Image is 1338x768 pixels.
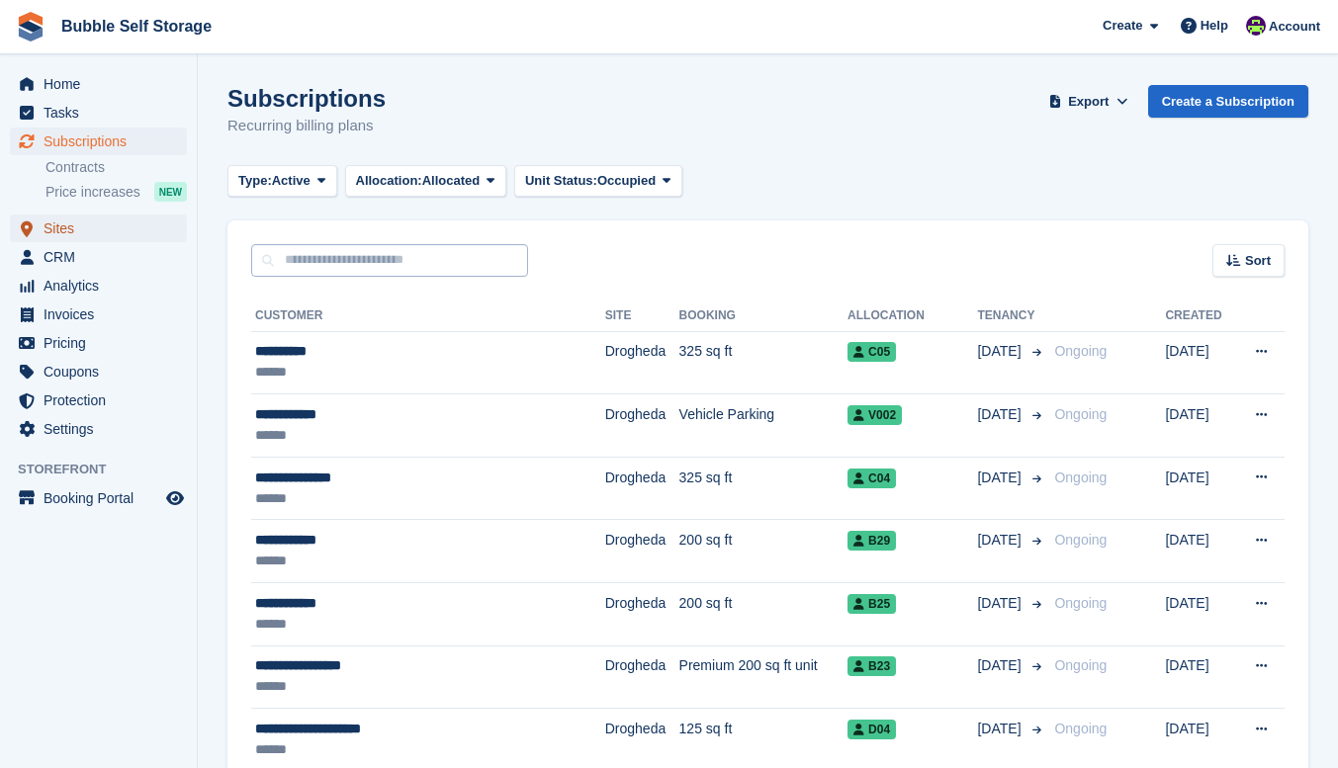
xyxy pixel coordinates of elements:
[1103,16,1142,36] span: Create
[679,645,847,709] td: Premium 200 sq ft unit
[847,531,896,551] span: B29
[605,394,679,458] td: Drogheda
[10,300,187,328] a: menu
[10,358,187,385] a: menu
[977,530,1025,551] span: [DATE]
[605,331,679,394] td: Drogheda
[1269,17,1320,37] span: Account
[1245,251,1271,271] span: Sort
[18,460,197,479] span: Storefront
[10,329,187,357] a: menu
[1201,16,1228,36] span: Help
[154,182,187,202] div: NEW
[1148,85,1308,118] a: Create a Subscription
[977,404,1025,425] span: [DATE]
[605,583,679,646] td: Drogheda
[422,171,481,191] span: Allocated
[44,214,162,242] span: Sites
[847,300,977,332] th: Allocation
[605,300,679,332] th: Site
[10,214,187,242] a: menu
[10,243,187,271] a: menu
[847,342,896,362] span: C05
[679,457,847,520] td: 325 sq ft
[227,85,386,112] h1: Subscriptions
[679,331,847,394] td: 325 sq ft
[44,386,162,414] span: Protection
[45,181,187,203] a: Price increases NEW
[1068,92,1109,112] span: Export
[10,415,187,443] a: menu
[10,272,187,299] a: menu
[977,593,1025,614] span: [DATE]
[44,329,162,357] span: Pricing
[10,386,187,414] a: menu
[679,300,847,332] th: Booking
[847,594,896,614] span: B25
[16,12,45,42] img: stora-icon-8386f47178a22dfd0bd8f6a31ec36ba5ce8667c1dd55bd0f319d3a0aa187defe.svg
[679,583,847,646] td: 200 sq ft
[251,300,605,332] th: Customer
[10,484,187,512] a: menu
[1054,721,1107,736] span: Ongoing
[605,520,679,583] td: Drogheda
[847,656,896,676] span: B23
[977,468,1025,488] span: [DATE]
[1054,595,1107,611] span: Ongoing
[1054,406,1107,422] span: Ongoing
[44,300,162,328] span: Invoices
[53,10,220,43] a: Bubble Self Storage
[10,99,187,127] a: menu
[238,171,272,191] span: Type:
[1054,469,1107,485] span: Ongoing
[272,171,311,191] span: Active
[977,655,1025,676] span: [DATE]
[605,645,679,709] td: Drogheda
[44,415,162,443] span: Settings
[10,70,187,98] a: menu
[44,243,162,271] span: CRM
[1054,343,1107,359] span: Ongoing
[679,520,847,583] td: 200 sq ft
[163,486,187,510] a: Preview store
[847,720,896,739] span: D04
[45,158,187,177] a: Contracts
[1165,457,1234,520] td: [DATE]
[1165,583,1234,646] td: [DATE]
[1165,300,1234,332] th: Created
[45,183,140,202] span: Price increases
[514,165,682,198] button: Unit Status: Occupied
[1045,85,1132,118] button: Export
[1165,645,1234,709] td: [DATE]
[977,719,1025,739] span: [DATE]
[977,300,1046,332] th: Tenancy
[227,115,386,137] p: Recurring billing plans
[1054,657,1107,673] span: Ongoing
[977,341,1025,362] span: [DATE]
[44,99,162,127] span: Tasks
[356,171,422,191] span: Allocation:
[44,70,162,98] span: Home
[847,469,896,488] span: C04
[1054,532,1107,548] span: Ongoing
[44,128,162,155] span: Subscriptions
[44,272,162,299] span: Analytics
[44,358,162,385] span: Coupons
[847,405,902,425] span: V002
[1165,520,1234,583] td: [DATE]
[227,165,337,198] button: Type: Active
[44,484,162,512] span: Booking Portal
[597,171,656,191] span: Occupied
[1165,394,1234,458] td: [DATE]
[679,394,847,458] td: Vehicle Parking
[525,171,597,191] span: Unit Status:
[1165,331,1234,394] td: [DATE]
[10,128,187,155] a: menu
[605,457,679,520] td: Drogheda
[1246,16,1266,36] img: Tom Gilmore
[345,165,506,198] button: Allocation: Allocated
